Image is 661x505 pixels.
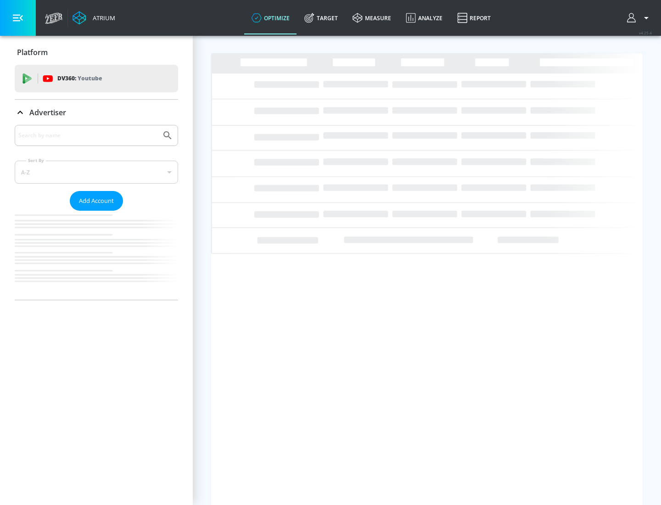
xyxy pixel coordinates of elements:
[15,125,178,300] div: Advertiser
[57,73,102,84] p: DV360:
[17,47,48,57] p: Platform
[15,65,178,92] div: DV360: Youtube
[345,1,398,34] a: measure
[15,100,178,125] div: Advertiser
[89,14,115,22] div: Atrium
[15,211,178,300] nav: list of Advertiser
[244,1,297,34] a: optimize
[15,39,178,65] div: Platform
[450,1,498,34] a: Report
[398,1,450,34] a: Analyze
[29,107,66,118] p: Advertiser
[73,11,115,25] a: Atrium
[70,191,123,211] button: Add Account
[297,1,345,34] a: Target
[26,157,46,163] label: Sort By
[78,73,102,83] p: Youtube
[18,129,157,141] input: Search by name
[639,30,652,35] span: v 4.25.4
[15,161,178,184] div: A-Z
[79,196,114,206] span: Add Account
